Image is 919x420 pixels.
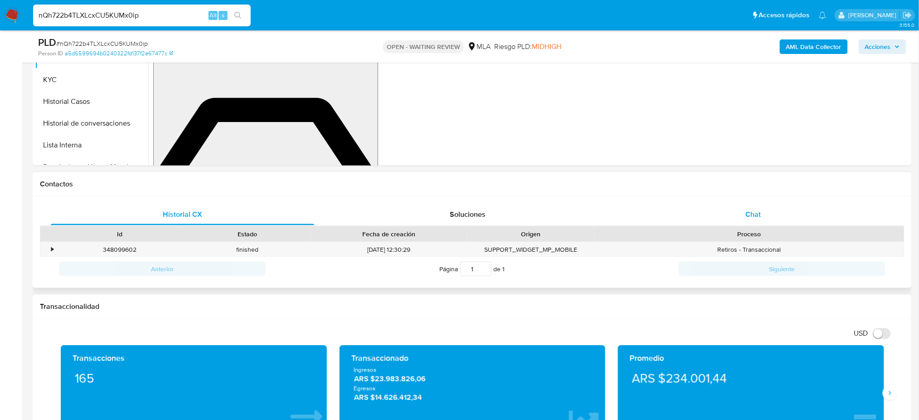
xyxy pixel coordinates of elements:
p: abril.medzovich@mercadolibre.com [848,11,900,20]
button: search-icon [229,9,247,22]
h1: Contactos [40,180,904,189]
div: Fecha de creación [317,230,461,239]
button: KYC [35,69,148,91]
p: OPEN - WAITING REVIEW [383,40,464,53]
b: Person ID [38,49,63,58]
div: Proceso [601,230,898,239]
button: Anterior [59,262,266,276]
button: Lista Interna [35,134,148,156]
div: [DATE] 12:30:29 [311,242,467,257]
span: Página de [440,262,505,276]
b: AML Data Collector [786,39,841,54]
span: Accesos rápidos [759,10,810,20]
div: finished [184,242,311,257]
div: SUPPORT_WIDGET_MP_MOBILE [467,242,594,257]
span: 1 [503,264,505,273]
h1: Transaccionalidad [40,302,904,311]
div: Retiros - Transaccional [594,242,904,257]
button: Acciones [859,39,906,54]
a: a5d6599694b0240322fd137f2e67477c [65,49,173,58]
span: Acciones [865,39,891,54]
div: 348099602 [56,242,184,257]
div: Estado [190,230,305,239]
div: Origen [473,230,588,239]
span: # nQh722b4TLXLcxCU5KUMx0ip [56,39,148,48]
button: AML Data Collector [780,39,848,54]
button: Historial de conversaciones [35,112,148,134]
button: Siguiente [679,262,885,276]
a: Salir [903,10,912,20]
div: • [51,245,53,254]
button: Historial Casos [35,91,148,112]
span: Riesgo PLD: [494,42,561,52]
b: PLD [38,35,56,49]
span: MIDHIGH [532,41,561,52]
button: Restricciones Nuevo Mundo [35,156,148,178]
span: 3.155.0 [900,21,914,29]
span: Soluciones [450,209,486,220]
span: Chat [745,209,761,220]
div: Id [63,230,177,239]
span: s [222,11,224,20]
a: Notificaciones [819,11,827,19]
div: MLA [467,42,491,52]
span: Alt [209,11,217,20]
input: Buscar usuario o caso... [33,10,251,21]
span: Historial CX [163,209,202,220]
